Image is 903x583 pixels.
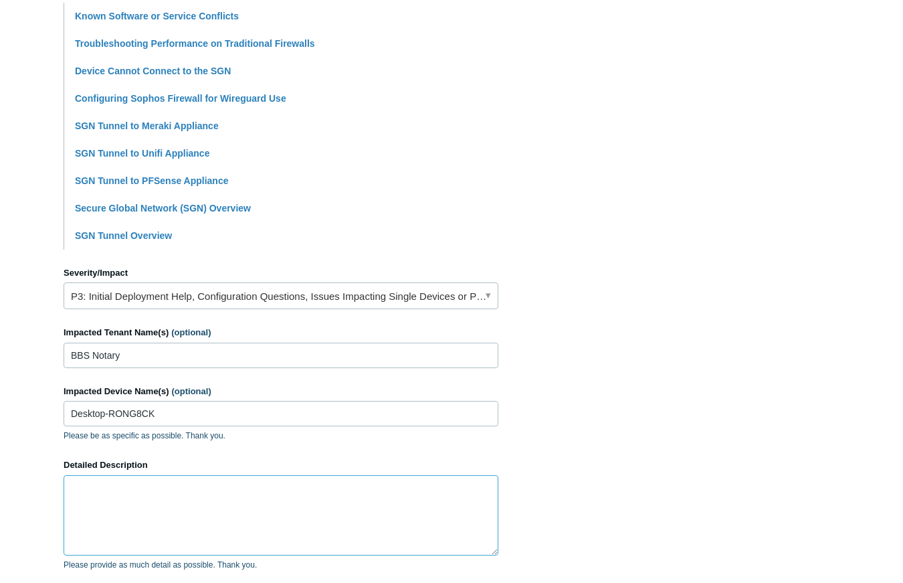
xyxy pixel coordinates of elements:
[64,326,498,339] label: Impacted Tenant Name(s)
[75,93,286,104] a: Configuring Sophos Firewall for Wireguard Use
[75,38,315,49] a: Troubleshooting Performance on Traditional Firewalls
[75,120,219,131] a: SGN Tunnel to Meraki Appliance
[64,385,498,398] label: Impacted Device Name(s)
[171,327,211,337] span: (optional)
[64,430,498,442] p: Please be as specific as possible. Thank you.
[75,66,231,76] a: Device Cannot Connect to the SGN
[75,230,172,241] a: SGN Tunnel Overview
[75,11,239,21] a: Known Software or Service Conflicts
[64,282,498,309] a: P3: Initial Deployment Help, Configuration Questions, Issues Impacting Single Devices or Past Out...
[64,459,498,472] label: Detailed Description
[75,148,209,159] a: SGN Tunnel to Unifi Appliance
[75,175,228,186] a: SGN Tunnel to PFSense Appliance
[172,386,211,396] span: (optional)
[64,266,498,280] label: Severity/Impact
[64,559,498,571] p: Please provide as much detail as possible. Thank you.
[75,203,251,214] a: Secure Global Network (SGN) Overview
